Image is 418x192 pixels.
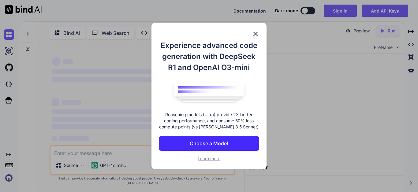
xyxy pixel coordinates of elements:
[198,156,220,161] span: Learn more
[190,140,228,147] p: Choose a Model
[252,30,259,38] img: close
[159,40,259,73] h1: Experience advanced code generation with DeepSeek R1 and OpenAI O3-mini
[159,112,259,130] p: Reasoning models (Ultra) provide 2X better coding performance, and consume 50% less compute point...
[159,136,259,151] button: Choose a Model
[169,79,249,105] img: bind logo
